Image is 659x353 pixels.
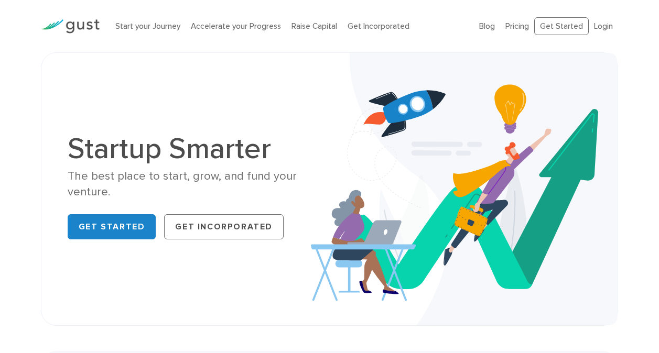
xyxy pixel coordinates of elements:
div: The best place to start, grow, and fund your venture. [68,169,322,200]
a: Start your Journey [115,21,180,31]
a: Get Incorporated [164,214,284,239]
a: Get Started [534,17,589,36]
a: Blog [479,21,495,31]
a: Raise Capital [291,21,337,31]
a: Get Started [68,214,156,239]
img: Startup Smarter Hero [311,53,618,325]
a: Get Incorporated [348,21,409,31]
a: Pricing [505,21,529,31]
h1: Startup Smarter [68,134,322,163]
a: Login [594,21,613,31]
a: Accelerate your Progress [191,21,281,31]
img: Gust Logo [41,19,100,34]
